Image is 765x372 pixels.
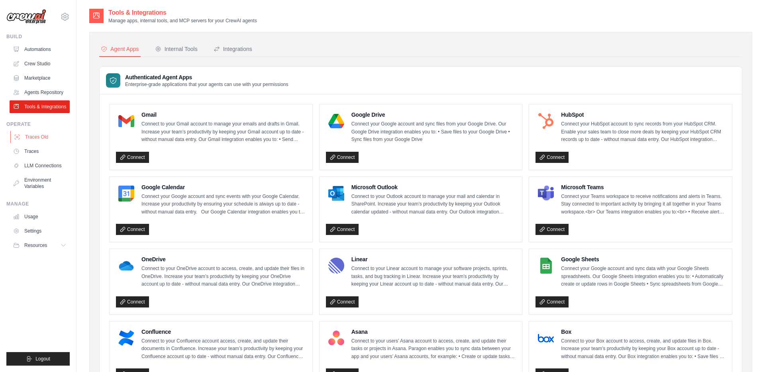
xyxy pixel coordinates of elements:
[6,352,70,366] button: Logout
[212,42,254,57] button: Integrations
[116,296,149,307] a: Connect
[561,265,726,288] p: Connect your Google account and sync data with your Google Sheets spreadsheets. Our Google Sheets...
[6,9,46,24] img: Logo
[101,45,139,53] div: Agent Apps
[125,81,288,88] p: Enterprise-grade applications that your agents can use with your permissions
[351,120,516,144] p: Connect your Google account and sync files from your Google Drive. Our Google Drive integration e...
[10,131,71,143] a: Traces Old
[351,111,516,119] h4: Google Drive
[10,210,70,223] a: Usage
[561,328,726,336] h4: Box
[10,57,70,70] a: Crew Studio
[538,330,554,346] img: Box Logo
[561,120,726,144] p: Connect your HubSpot account to sync records from your HubSpot CRM. Enable your sales team to clo...
[141,265,306,288] p: Connect to your OneDrive account to access, create, and update their files in OneDrive. Increase ...
[6,33,70,40] div: Build
[214,45,252,53] div: Integrations
[108,18,257,24] p: Manage apps, internal tools, and MCP servers for your CrewAI agents
[328,113,344,129] img: Google Drive Logo
[118,330,134,346] img: Confluence Logo
[10,145,70,158] a: Traces
[108,8,257,18] h2: Tools & Integrations
[10,100,70,113] a: Tools & Integrations
[10,225,70,237] a: Settings
[351,328,516,336] h4: Asana
[141,337,306,361] p: Connect to your Confluence account access, create, and update their documents in Confluence. Incr...
[118,258,134,274] img: OneDrive Logo
[118,113,134,129] img: Gmail Logo
[141,255,306,263] h4: OneDrive
[538,113,554,129] img: HubSpot Logo
[538,258,554,274] img: Google Sheets Logo
[326,296,359,307] a: Connect
[351,337,516,361] p: Connect to your users’ Asana account to access, create, and update their tasks or projects in Asa...
[141,120,306,144] p: Connect to your Gmail account to manage your emails and drafts in Gmail. Increase your team’s pro...
[351,183,516,191] h4: Microsoft Outlook
[351,255,516,263] h4: Linear
[535,296,569,307] a: Connect
[561,193,726,216] p: Connect your Teams workspace to receive notifications and alerts in Teams. Stay connected to impo...
[561,183,726,191] h4: Microsoft Teams
[535,224,569,235] a: Connect
[10,72,70,84] a: Marketplace
[10,86,70,99] a: Agents Repository
[10,159,70,172] a: LLM Connections
[24,242,47,249] span: Resources
[10,239,70,252] button: Resources
[35,356,50,362] span: Logout
[125,73,288,81] h3: Authenticated Agent Apps
[6,201,70,207] div: Manage
[328,258,344,274] img: Linear Logo
[6,121,70,127] div: Operate
[561,337,726,361] p: Connect to your Box account to access, create, and update files in Box. Increase your team’s prod...
[10,43,70,56] a: Automations
[326,152,359,163] a: Connect
[116,224,149,235] a: Connect
[141,183,306,191] h4: Google Calendar
[118,186,134,202] img: Google Calendar Logo
[141,193,306,216] p: Connect your Google account and sync events with your Google Calendar. Increase your productivity...
[561,111,726,119] h4: HubSpot
[99,42,141,57] button: Agent Apps
[153,42,199,57] button: Internal Tools
[535,152,569,163] a: Connect
[141,111,306,119] h4: Gmail
[326,224,359,235] a: Connect
[328,330,344,346] img: Asana Logo
[141,328,306,336] h4: Confluence
[155,45,198,53] div: Internal Tools
[561,255,726,263] h4: Google Sheets
[116,152,149,163] a: Connect
[10,174,70,193] a: Environment Variables
[351,193,516,216] p: Connect to your Outlook account to manage your mail and calendar in SharePoint. Increase your tea...
[538,186,554,202] img: Microsoft Teams Logo
[328,186,344,202] img: Microsoft Outlook Logo
[351,265,516,288] p: Connect to your Linear account to manage your software projects, sprints, tasks, and bug tracking...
